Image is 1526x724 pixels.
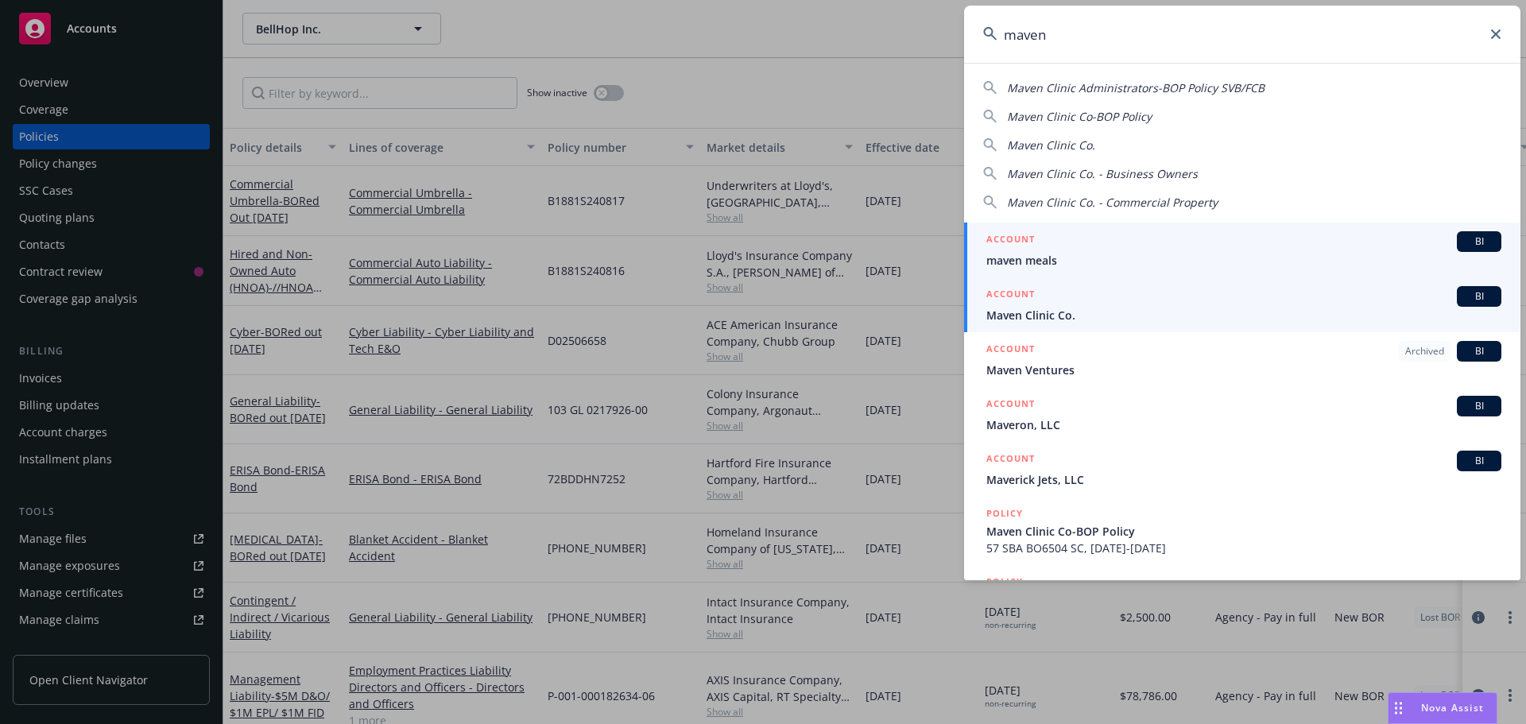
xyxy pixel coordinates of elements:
[986,231,1035,250] h5: ACCOUNT
[1463,289,1495,304] span: BI
[1389,693,1408,723] div: Drag to move
[1463,234,1495,249] span: BI
[986,341,1035,360] h5: ACCOUNT
[964,6,1520,63] input: Search...
[1007,195,1218,210] span: Maven Clinic Co. - Commercial Property
[964,277,1520,332] a: ACCOUNTBIMaven Clinic Co.
[964,497,1520,565] a: POLICYMaven Clinic Co-BOP Policy57 SBA BO6504 SC, [DATE]-[DATE]
[964,332,1520,387] a: ACCOUNTArchivedBIMaven Ventures
[986,451,1035,470] h5: ACCOUNT
[1405,344,1444,358] span: Archived
[1007,109,1152,124] span: Maven Clinic Co-BOP Policy
[1421,701,1484,714] span: Nova Assist
[986,362,1501,378] span: Maven Ventures
[1007,80,1265,95] span: Maven Clinic Administrators-BOP Policy SVB/FCB
[986,307,1501,323] span: Maven Clinic Co.
[964,387,1520,442] a: ACCOUNTBIMaveron, LLC
[986,540,1501,556] span: 57 SBA BO6504 SC, [DATE]-[DATE]
[1463,399,1495,413] span: BI
[986,286,1035,305] h5: ACCOUNT
[986,505,1023,521] h5: POLICY
[986,252,1501,269] span: maven meals
[986,574,1023,590] h5: POLICY
[1007,137,1095,153] span: Maven Clinic Co.
[986,471,1501,488] span: Maverick Jets, LLC
[1463,344,1495,358] span: BI
[986,416,1501,433] span: Maveron, LLC
[1007,166,1198,181] span: Maven Clinic Co. - Business Owners
[986,396,1035,415] h5: ACCOUNT
[1388,692,1497,724] button: Nova Assist
[964,442,1520,497] a: ACCOUNTBIMaverick Jets, LLC
[964,223,1520,277] a: ACCOUNTBImaven meals
[964,565,1520,633] a: POLICY
[1463,454,1495,468] span: BI
[986,523,1501,540] span: Maven Clinic Co-BOP Policy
